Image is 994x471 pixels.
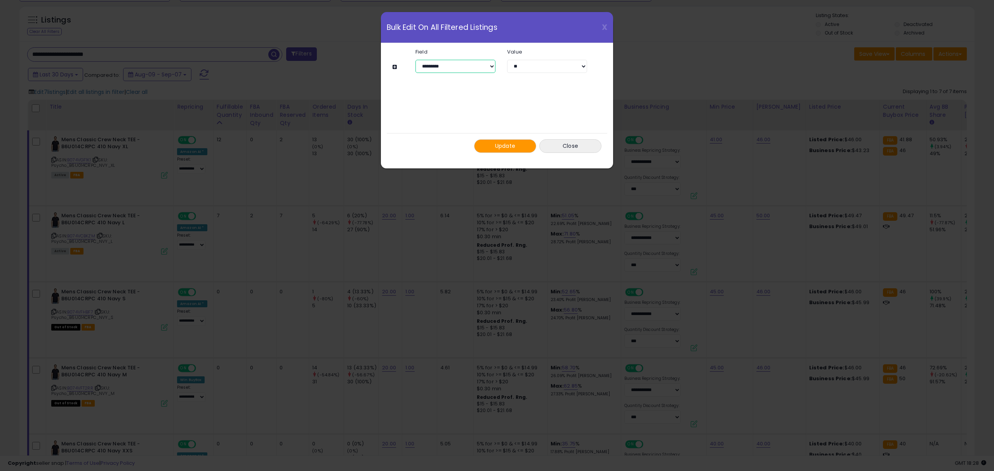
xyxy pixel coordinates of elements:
[539,139,601,153] button: Close
[387,24,497,31] span: Bulk Edit On All Filtered Listings
[410,49,501,54] label: Field
[501,49,593,54] label: Value
[602,22,607,33] span: X
[495,142,516,150] span: Update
